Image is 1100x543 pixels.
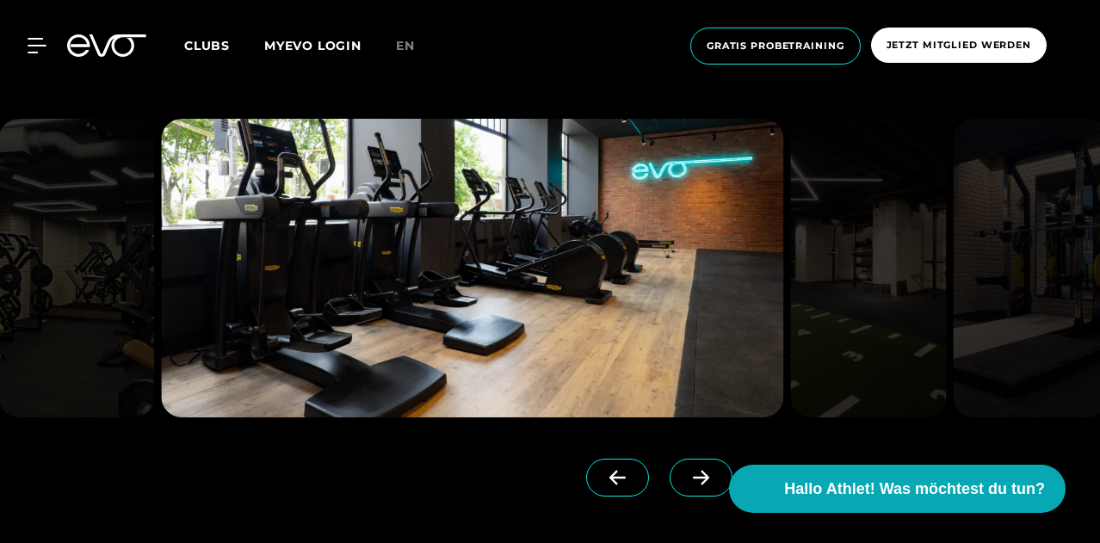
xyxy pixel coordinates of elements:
[784,478,1045,501] span: Hallo Athlet! Was möchtest du tun?
[790,119,946,417] img: evofitness
[396,38,415,53] span: en
[729,465,1066,513] button: Hallo Athlet! Was möchtest du tun?
[707,39,844,53] span: Gratis Probetraining
[184,37,264,53] a: Clubs
[184,38,230,53] span: Clubs
[264,38,362,53] a: MYEVO LOGIN
[866,28,1052,65] a: Jetzt Mitglied werden
[685,28,866,65] a: Gratis Probetraining
[887,38,1031,52] span: Jetzt Mitglied werden
[161,119,783,417] img: evofitness
[396,36,436,56] a: en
